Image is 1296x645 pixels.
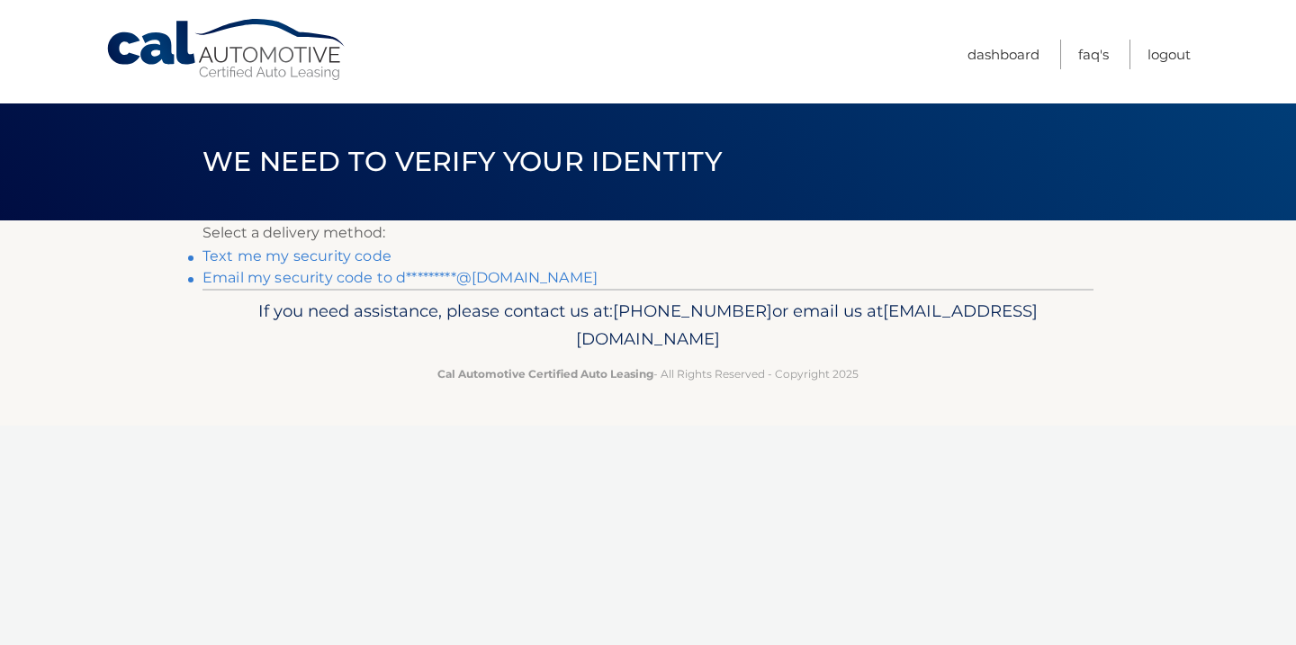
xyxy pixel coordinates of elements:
[1078,40,1109,69] a: FAQ's
[202,247,391,264] a: Text me my security code
[437,367,653,381] strong: Cal Automotive Certified Auto Leasing
[1147,40,1191,69] a: Logout
[202,220,1093,246] p: Select a delivery method:
[105,18,348,82] a: Cal Automotive
[202,145,722,178] span: We need to verify your identity
[202,269,598,286] a: Email my security code to d*********@[DOMAIN_NAME]
[214,297,1082,354] p: If you need assistance, please contact us at: or email us at
[613,300,772,321] span: [PHONE_NUMBER]
[967,40,1039,69] a: Dashboard
[214,364,1082,383] p: - All Rights Reserved - Copyright 2025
